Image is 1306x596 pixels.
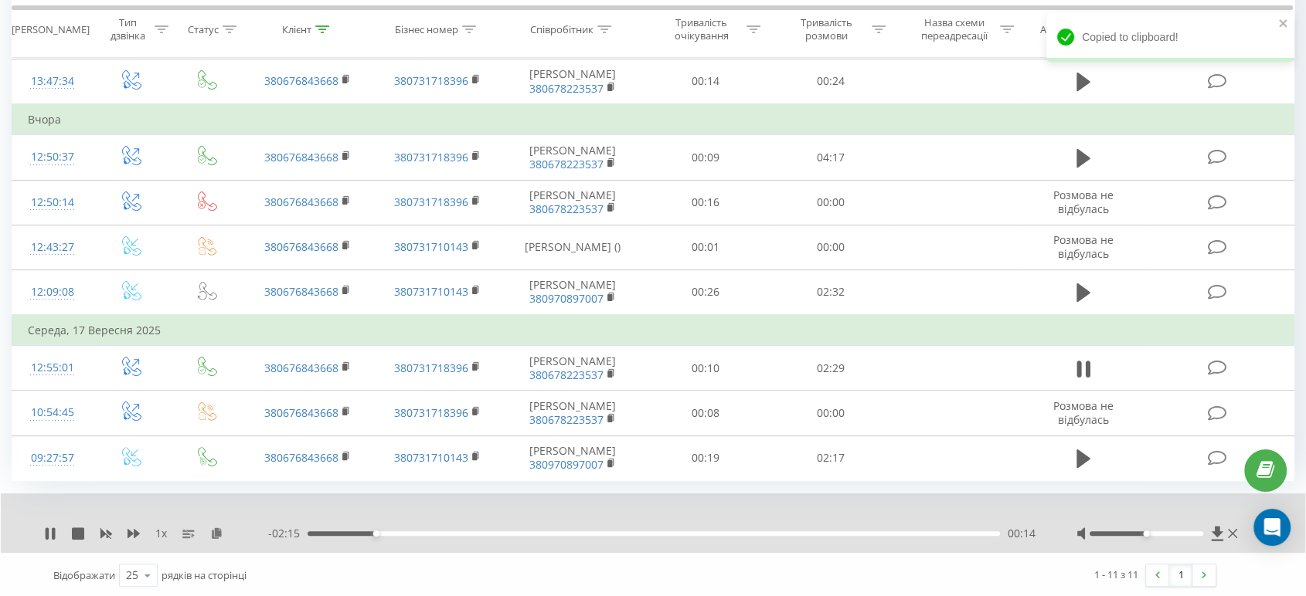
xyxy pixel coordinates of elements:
a: 1 [1169,564,1192,586]
a: 380676843668 [264,195,338,209]
a: 380970897007 [529,291,604,306]
td: 00:24 [768,59,893,104]
div: 09:27:57 [28,443,77,473]
a: 380731718396 [394,361,468,375]
div: Бізнес номер [395,22,458,36]
td: 02:32 [768,269,893,315]
div: Назва схеми переадресації [913,16,996,42]
a: 380676843668 [264,284,338,299]
a: 380731718396 [394,195,468,209]
div: Тривалість розмови [785,16,868,42]
td: 02:17 [768,435,893,480]
div: 1 - 11 з 11 [1094,567,1138,582]
div: Клієнт [282,22,311,36]
td: [PERSON_NAME] [502,435,642,480]
a: 380676843668 [264,239,338,254]
div: Тип дзвінка [106,16,151,42]
a: 380676843668 [264,450,338,465]
div: Copied to clipboard! [1046,12,1294,62]
a: 380731710143 [394,239,468,254]
td: [PERSON_NAME] [502,346,642,391]
td: [PERSON_NAME] [502,391,642,435]
td: Середа, 17 Вересня 2025 [12,315,1294,346]
td: [PERSON_NAME] [502,180,642,225]
span: 1 x [155,526,167,541]
span: 00:14 [1008,526,1036,541]
a: 380676843668 [264,405,338,420]
td: 04:17 [768,135,893,180]
a: 380731718396 [394,73,468,88]
a: 380731718396 [394,150,468,164]
td: [PERSON_NAME] [502,135,642,180]
div: Accessibility label [1143,530,1149,537]
span: - 02:15 [268,526,308,541]
td: 00:10 [643,346,768,391]
td: [PERSON_NAME] [502,59,642,104]
a: 380970897007 [529,457,604,472]
a: 380676843668 [264,361,338,375]
td: 00:16 [643,180,768,225]
div: Співробітник [530,22,593,36]
a: 380731710143 [394,450,468,465]
td: 00:08 [643,391,768,435]
a: 380678223537 [529,367,604,382]
span: Розмова не відбулась [1053,398,1114,427]
div: Статус [188,22,219,36]
a: 380731718396 [394,405,468,420]
td: 00:00 [768,180,893,225]
span: Розмова не відбулась [1053,232,1114,261]
div: 10:54:45 [28,398,77,428]
div: Accessibility label [373,530,379,537]
a: 380676843668 [264,73,338,88]
td: 02:29 [768,346,893,391]
span: Розмова не відбулась [1053,188,1114,216]
div: Open Intercom Messenger [1253,509,1291,546]
td: [PERSON_NAME] () [502,225,642,269]
td: 00:14 [643,59,768,104]
div: 12:43:27 [28,232,77,262]
span: Відображати [53,568,115,582]
td: Вчора [12,104,1294,135]
div: 12:50:14 [28,188,77,218]
a: 380731710143 [394,284,468,299]
div: 25 [126,567,138,583]
td: [PERSON_NAME] [502,269,642,315]
a: 380678223537 [529,412,604,427]
td: 00:09 [643,135,768,180]
td: 00:26 [643,269,768,315]
a: 380678223537 [529,157,604,171]
div: 12:50:37 [28,142,77,172]
a: 380678223537 [529,81,604,96]
td: 00:00 [768,225,893,269]
td: 00:00 [768,391,893,435]
div: 12:09:08 [28,277,77,307]
div: 12:55:01 [28,353,77,383]
span: рядків на сторінці [162,568,247,582]
td: 00:19 [643,435,768,480]
button: close [1278,17,1289,32]
a: 380676843668 [264,150,338,164]
a: 380678223537 [529,201,604,216]
td: 00:01 [643,225,768,269]
div: 13:47:34 [28,66,77,97]
div: Тривалість очікування [660,16,743,42]
div: [PERSON_NAME] [12,22,90,36]
div: Аудіозапис розмови [1040,22,1138,36]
